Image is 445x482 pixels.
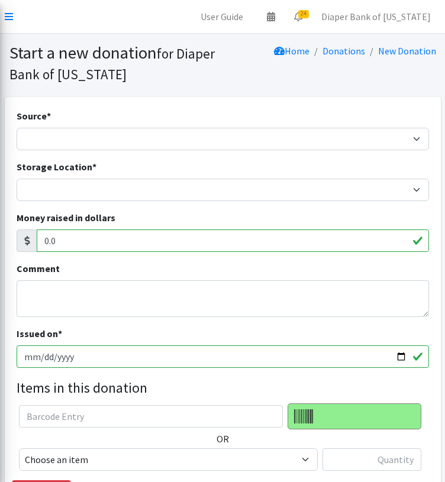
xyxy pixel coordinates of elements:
[47,110,51,122] abbr: required
[17,377,429,399] legend: Items in this donation
[323,45,365,57] a: Donations
[17,160,96,174] label: Storage Location
[17,326,62,341] label: Issued on
[19,405,283,428] input: Barcode Entry
[58,328,62,339] abbr: required
[285,5,312,28] a: 24
[312,5,440,28] a: Diaper Bank of [US_STATE]
[9,43,218,83] h1: Start a new donation
[217,432,229,446] label: OR
[17,211,115,225] label: Money raised in dollars
[298,10,309,18] span: 24
[191,5,253,28] a: User Guide
[17,109,51,123] label: Source
[9,45,215,83] small: for Diaper Bank of [US_STATE]
[17,261,60,276] label: Comment
[323,448,421,471] input: Quantity
[378,45,436,57] a: New Donation
[274,45,309,57] a: Home
[92,161,96,173] abbr: required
